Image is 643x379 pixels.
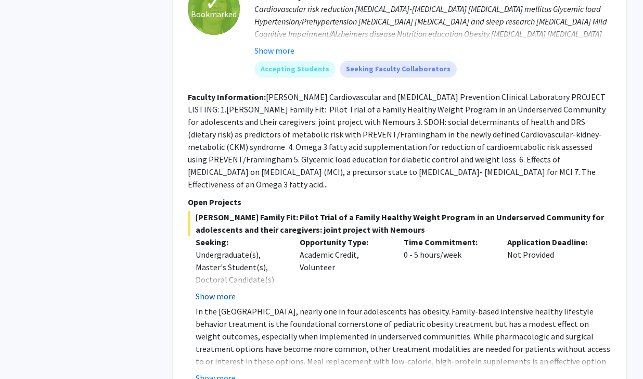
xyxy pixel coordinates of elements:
[191,8,237,20] span: Bookmarked
[188,196,611,208] p: Open Projects
[300,236,388,248] p: Opportunity Type:
[196,290,236,302] button: Show more
[8,332,44,371] iframe: Chat
[507,236,596,248] p: Application Deadline:
[396,236,500,302] div: 0 - 5 hours/week
[188,92,266,102] b: Faculty Information:
[340,61,457,78] mat-chip: Seeking Faculty Collaborators
[404,236,492,248] p: Time Commitment:
[196,248,284,373] div: Undergraduate(s), Master's Student(s), Doctoral Candidate(s) (PhD, MD, DMD, PharmD, etc.), Postdo...
[196,236,284,248] p: Seeking:
[254,61,336,78] mat-chip: Accepting Students
[499,236,603,302] div: Not Provided
[188,211,611,236] span: [PERSON_NAME] Family Fit: Pilot Trial of a Family Healthy Weight Program in an Underserved Commun...
[292,236,396,302] div: Academic Credit, Volunteer
[254,44,294,57] button: Show more
[254,3,611,53] div: Cardiovascular risk reduction [MEDICAL_DATA]-[MEDICAL_DATA] [MEDICAL_DATA] mellitus Glycemic load...
[188,92,606,189] fg-read-more: [PERSON_NAME] Cardiovascular and [MEDICAL_DATA] Prevention Clinical Laboratory PROJECT LISTING: 1...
